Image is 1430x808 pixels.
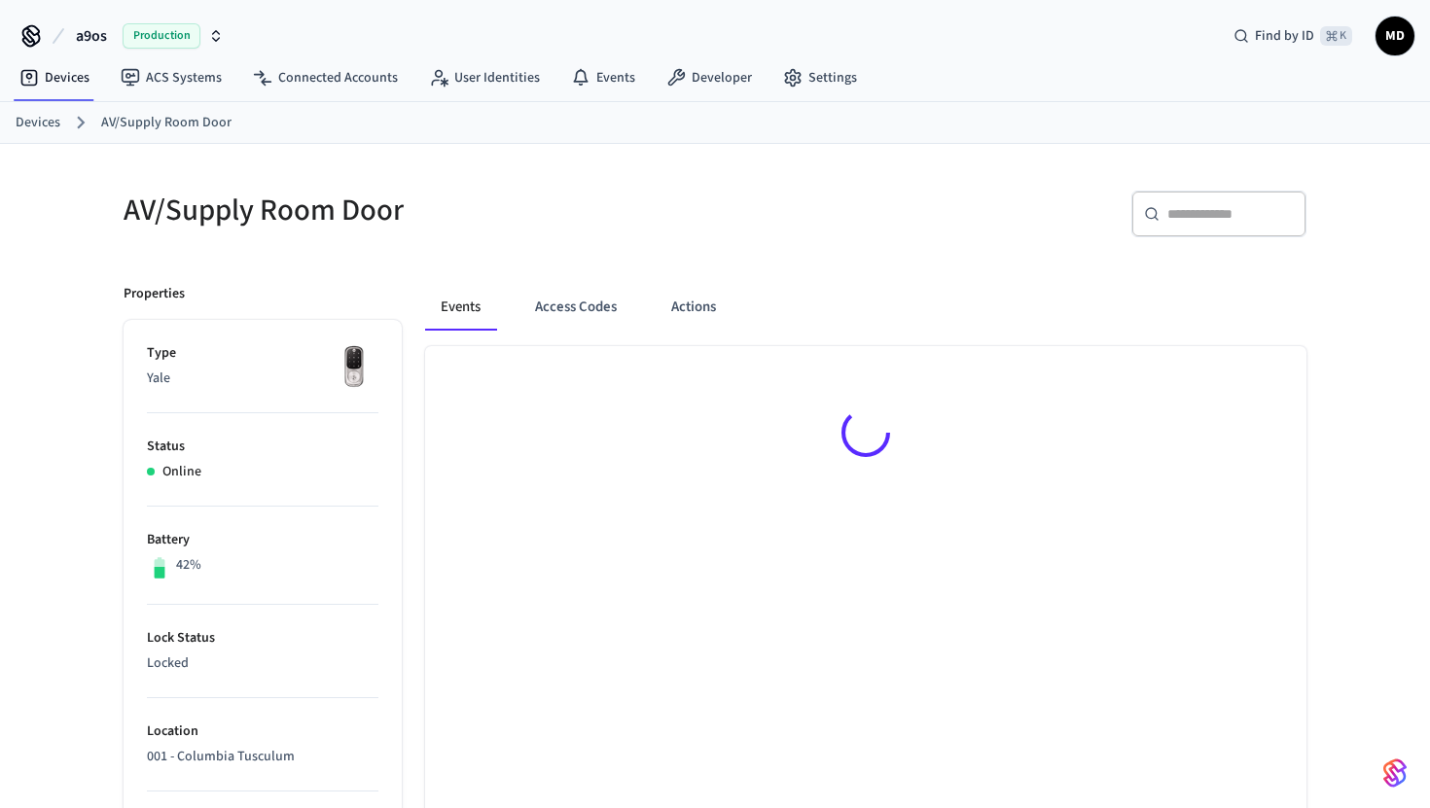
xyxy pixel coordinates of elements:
a: Devices [16,113,60,133]
p: Type [147,343,378,364]
p: Location [147,721,378,742]
a: Connected Accounts [237,60,413,95]
a: Settings [768,60,873,95]
a: ACS Systems [105,60,237,95]
button: Access Codes [519,284,632,331]
span: a9os [76,24,107,48]
p: Battery [147,530,378,550]
a: Events [555,60,651,95]
img: Yale Assure Touchscreen Wifi Smart Lock, Satin Nickel, Front [330,343,378,392]
a: Devices [4,60,105,95]
p: Locked [147,653,378,674]
button: Events [425,284,496,331]
p: Status [147,437,378,457]
h5: AV/Supply Room Door [124,191,703,230]
p: Lock Status [147,628,378,649]
div: Find by ID⌘ K [1218,18,1368,53]
a: User Identities [413,60,555,95]
p: Online [162,462,201,482]
p: 42% [176,555,201,576]
span: MD [1377,18,1412,53]
span: Production [123,23,200,49]
img: SeamLogoGradient.69752ec5.svg [1383,757,1407,789]
button: Actions [656,284,732,331]
p: Properties [124,284,185,304]
span: ⌘ K [1320,26,1352,46]
div: ant example [425,284,1306,331]
p: 001 - Columbia Tusculum [147,747,378,767]
span: Find by ID [1255,26,1314,46]
a: Developer [651,60,768,95]
a: AV/Supply Room Door [101,113,232,133]
button: MD [1376,17,1414,55]
p: Yale [147,369,378,389]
